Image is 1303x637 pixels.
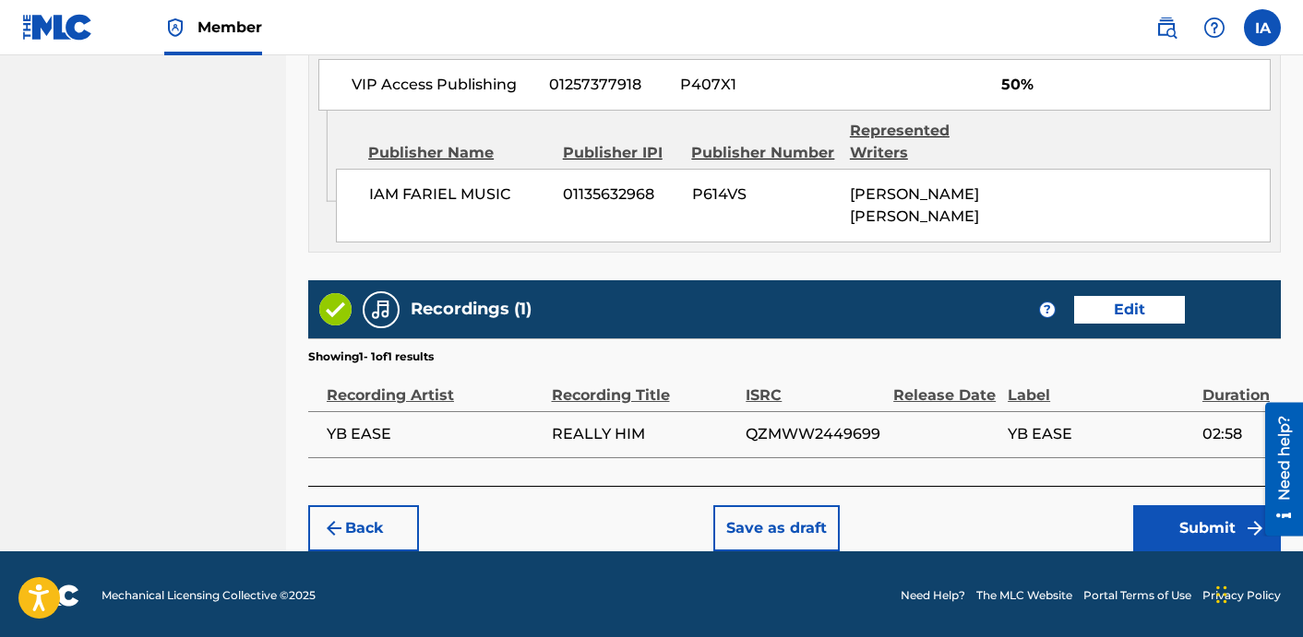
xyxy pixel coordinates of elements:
[976,587,1072,604] a: The MLC Website
[368,142,549,164] div: Publisher Name
[1203,17,1225,39] img: help
[746,365,884,407] div: ISRC
[680,74,827,96] span: P407X1
[352,74,535,96] span: VIP Access Publishing
[323,517,345,539] img: 7ee5dd4eb1f8a8e3ef2f.svg
[164,17,186,39] img: Top Rightsholder
[1148,9,1185,46] a: Public Search
[1216,567,1227,622] div: Drag
[20,13,45,98] div: Need help?
[746,423,884,445] span: QZMWW2449699
[1244,517,1266,539] img: f7272a7cc735f4ea7f67.svg
[893,365,998,407] div: Release Date
[552,365,737,407] div: Recording Title
[319,293,352,325] img: Valid
[102,587,316,604] span: Mechanical Licensing Collective © 2025
[308,348,434,365] p: Showing 1 - 1 of 1 results
[1155,17,1177,39] img: search
[308,505,419,551] button: Back
[549,74,666,96] span: 01257377918
[692,183,836,206] span: P614VS
[370,299,392,321] img: Recordings
[1083,587,1191,604] a: Portal Terms of Use
[1133,505,1281,551] button: Submit
[327,365,543,407] div: Recording Artist
[713,505,840,551] button: Save as draft
[563,142,678,164] div: Publisher IPI
[411,299,532,320] h5: Recordings (1)
[691,142,835,164] div: Publisher Number
[369,183,549,206] span: IAM FARIEL MUSIC
[850,120,994,164] div: Represented Writers
[1244,9,1281,46] div: User Menu
[197,17,262,38] span: Member
[850,185,979,225] span: [PERSON_NAME] [PERSON_NAME]
[1040,302,1055,317] span: ?
[1202,587,1281,604] a: Privacy Policy
[1008,365,1193,407] div: Label
[22,14,93,41] img: MLC Logo
[327,423,543,445] span: YB EASE
[552,423,737,445] span: REALLY HIM
[1196,9,1233,46] div: Help
[1074,296,1185,324] button: Edit
[1202,423,1272,445] span: 02:58
[1008,423,1193,445] span: YB EASE
[1251,402,1303,536] iframe: Resource Center
[1001,74,1270,96] span: 50%
[1202,365,1272,407] div: Duration
[1211,549,1303,637] iframe: Chat Widget
[901,587,965,604] a: Need Help?
[563,183,677,206] span: 01135632968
